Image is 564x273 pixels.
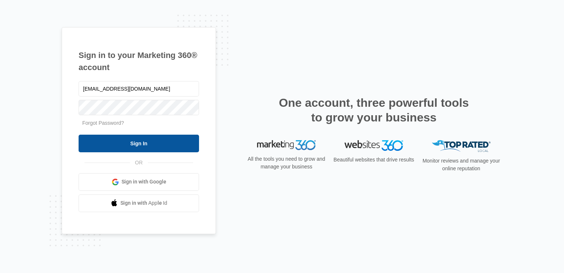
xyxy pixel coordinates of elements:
[257,140,316,150] img: Marketing 360
[130,159,148,167] span: OR
[79,173,199,191] a: Sign in with Google
[276,95,471,125] h2: One account, three powerful tools to grow your business
[79,135,199,152] input: Sign In
[79,49,199,73] h1: Sign in to your Marketing 360® account
[344,140,403,151] img: Websites 360
[79,81,199,97] input: Email
[245,155,328,171] p: All the tools you need to grow and manage your business
[333,156,415,164] p: Beautiful websites that drive results
[122,178,166,186] span: Sign in with Google
[120,199,167,207] span: Sign in with Apple Id
[432,140,491,152] img: Top Rated Local
[82,120,124,126] a: Forgot Password?
[420,157,502,172] p: Monitor reviews and manage your online reputation
[79,194,199,212] a: Sign in with Apple Id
